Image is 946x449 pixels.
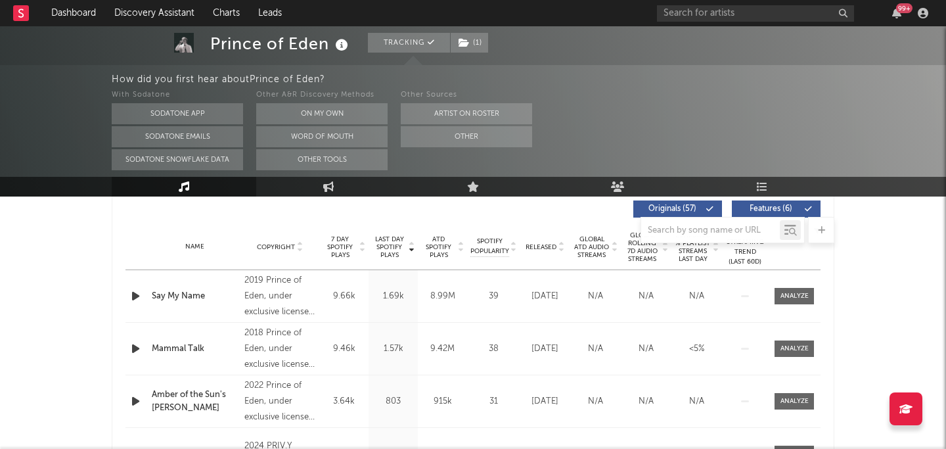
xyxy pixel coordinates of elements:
span: Features ( 6 ) [740,205,801,213]
div: 38 [470,343,516,356]
div: 1.69k [372,290,415,303]
button: Other [401,126,532,147]
button: Originals(57) [633,201,722,218]
div: 39 [470,290,516,303]
span: Copyright [257,243,295,251]
div: N/A [675,395,719,408]
div: 2022 Prince of Eden, under exclusive license to Amuseio AB [244,378,316,425]
div: 3.64k [323,395,365,408]
input: Search by song name or URL [641,225,780,236]
button: On My Own [256,103,388,124]
div: N/A [574,343,618,356]
button: Sodatone App [112,103,243,124]
button: Other Tools [256,149,388,170]
span: Released [526,243,556,251]
button: Sodatone Emails [112,126,243,147]
div: Other Sources [401,87,532,103]
button: Artist on Roster [401,103,532,124]
div: N/A [574,395,618,408]
div: How did you first hear about Prince of Eden ? [112,72,946,87]
div: 8.99M [421,290,464,303]
span: 7 Day Spotify Plays [323,235,357,259]
div: 9.66k [323,290,365,303]
button: Word Of Mouth [256,126,388,147]
div: 1.57k [372,343,415,356]
div: 2019 Prince of Eden, under exclusive license to Amuseio AB [244,273,316,320]
div: 2018 Prince of Eden, under exclusive license to Amuseio AB [244,325,316,373]
div: Name [152,242,238,252]
div: 915k [421,395,464,408]
a: Say My Name [152,290,238,303]
div: <5% [675,343,719,356]
span: Originals ( 57 ) [642,205,702,213]
div: N/A [624,343,668,356]
div: 99 + [896,3,912,13]
button: Features(6) [732,201,821,218]
span: ATD Spotify Plays [421,235,456,259]
div: Other A&R Discovery Methods [256,87,388,103]
div: Prince of Eden [210,33,351,55]
span: Last Day Spotify Plays [372,235,407,259]
div: 9.46k [323,343,365,356]
button: (1) [451,33,488,53]
button: 99+ [892,8,901,18]
span: Estimated % Playlist Streams Last Day [675,231,711,263]
div: [DATE] [523,395,567,408]
div: 31 [470,395,516,408]
div: Global Streaming Trend (Last 60D) [725,227,765,267]
a: Mammal Talk [152,343,238,356]
div: N/A [624,290,668,303]
div: [DATE] [523,290,567,303]
a: Amber of the Sun's [PERSON_NAME] [152,389,238,414]
div: With Sodatone [112,87,243,103]
div: N/A [624,395,668,408]
div: N/A [675,290,719,303]
div: 803 [372,395,415,408]
div: N/A [574,290,618,303]
div: 9.42M [421,343,464,356]
span: ( 1 ) [450,33,489,53]
div: [DATE] [523,343,567,356]
span: Global ATD Audio Streams [574,235,610,259]
span: Global Rolling 7D Audio Streams [624,231,660,263]
input: Search for artists [657,5,854,22]
button: Tracking [368,33,450,53]
button: Sodatone Snowflake Data [112,149,243,170]
span: Spotify Popularity [470,237,509,256]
